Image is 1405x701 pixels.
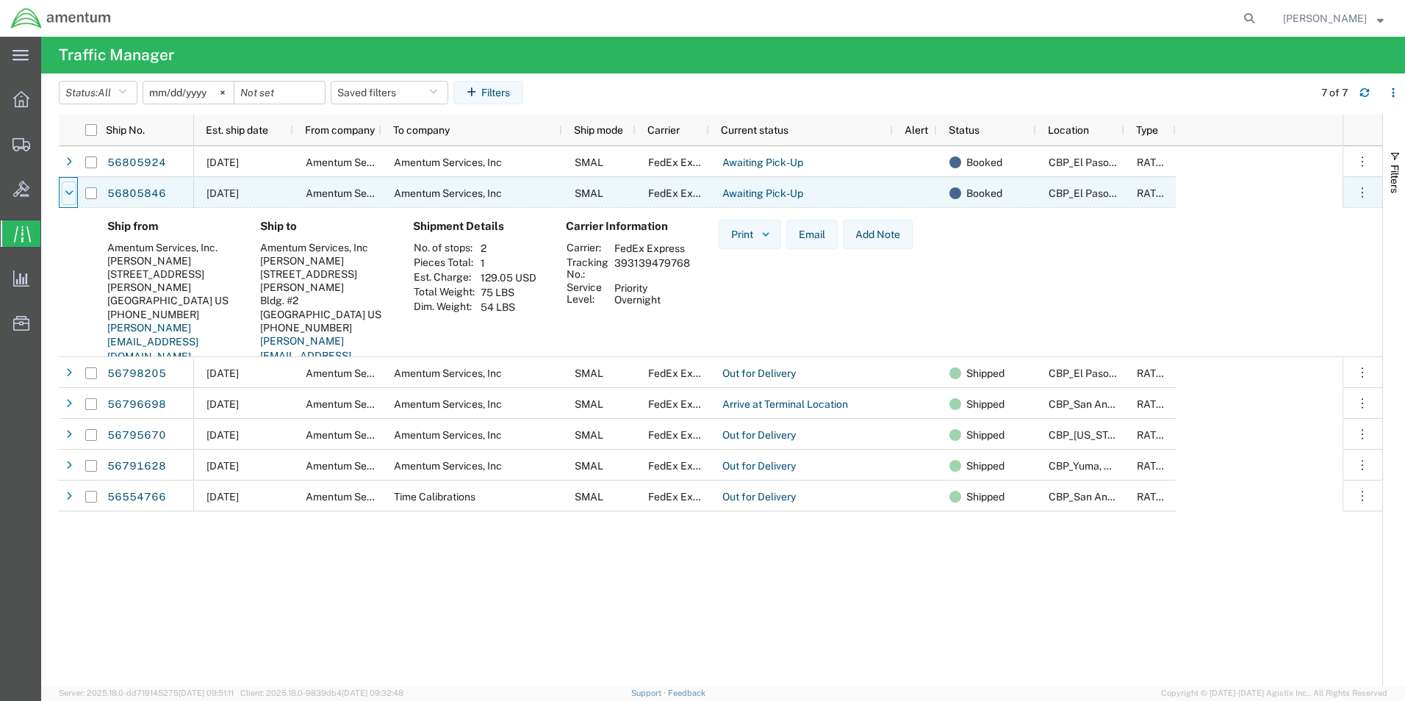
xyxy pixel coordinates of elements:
a: [PERSON_NAME][EMAIL_ADDRESS][DOMAIN_NAME] [107,322,198,362]
span: Server: 2025.18.0-dd719145275 [59,689,234,697]
span: FedEx Express [648,367,719,379]
span: RATED [1137,460,1170,472]
a: Awaiting Pick-Up [722,182,804,206]
span: Amentum Services, Inc [306,491,414,503]
span: SMAL [575,460,603,472]
td: 75 LBS [475,285,542,300]
a: Out for Delivery [722,362,797,386]
span: ALISON GODOY [1283,10,1367,26]
h4: Traffic Manager [59,37,174,73]
th: Carrier: [566,241,609,256]
span: RATED [1137,429,1170,441]
span: FedEx Express [648,460,719,472]
a: 56796698 [107,393,167,417]
span: Shipped [966,450,1005,481]
a: 56791628 [107,455,167,478]
span: Shipped [966,358,1005,389]
button: Status:All [59,81,137,104]
span: Amentum Services, Inc [306,460,414,472]
div: [PERSON_NAME] [260,254,389,267]
span: RATED [1137,157,1170,168]
span: 08/21/2025 [206,491,239,503]
span: Booked [966,178,1002,209]
span: Amentum Services, Inc [394,398,502,410]
span: FedEx Express [648,187,719,199]
button: Filters [453,81,523,104]
th: Est. Charge: [413,270,475,285]
span: CBP_San Antonio, TX_WST [1049,491,1240,503]
span: CBP_El Paso, TX_ELP [1049,157,1218,168]
span: Type [1136,124,1158,136]
span: Amentum Services, Inc [394,460,502,472]
span: SMAL [575,429,603,441]
h4: Shipment Details [413,220,542,233]
td: 129.05 USD [475,270,542,285]
a: 56795670 [107,424,167,447]
span: SMAL [575,157,603,168]
button: Saved filters [331,81,448,104]
span: Amentum Services, Inc [394,187,502,199]
span: Shipped [966,420,1005,450]
span: FedEx Express [648,157,719,168]
span: 09/11/2025 [206,429,239,441]
span: Amentum Services, Inc [394,157,502,168]
span: 09/11/2025 [206,460,239,472]
span: FedEx Express [648,491,719,503]
span: CBP_Oklahoma City, OK_NATC_OPS [1049,429,1259,441]
span: 09/12/2025 [206,187,239,199]
th: Tracking No.: [566,256,609,281]
a: Support [631,689,668,697]
span: From company [305,124,375,136]
h4: Ship to [260,220,389,233]
div: Bldg. #2 [260,294,389,307]
div: [STREET_ADDRESS][PERSON_NAME] [260,267,389,294]
td: FedEx Express [609,241,695,256]
div: Amentum Services, Inc. [107,241,237,254]
a: 56805846 [107,182,167,206]
span: 09/12/2025 [206,157,239,168]
span: CBP_El Paso, TX_ELP [1049,367,1218,379]
td: 54 LBS [475,300,542,314]
button: Print [719,220,781,249]
span: Booked [966,147,1002,178]
span: Shipped [966,481,1005,512]
a: Awaiting Pick-Up [722,151,804,175]
span: All [98,87,111,98]
h4: Ship from [107,220,237,233]
a: Feedback [668,689,705,697]
img: dropdown [759,228,772,241]
span: Shipped [966,389,1005,420]
span: CBP_Yuma, AZ_YUM [1049,460,1145,472]
span: RATED [1137,398,1170,410]
span: Amentum Services, Inc [394,429,502,441]
th: Total Weight: [413,285,475,300]
th: Service Level: [566,281,609,307]
div: [PERSON_NAME] [107,254,237,267]
a: 56798205 [107,362,167,386]
td: Priority Overnight [609,281,695,307]
span: Amentum Services, Inc [306,398,414,410]
span: Current status [721,124,788,136]
div: 7 of 7 [1321,85,1348,101]
span: 09/11/2025 [206,367,239,379]
div: [GEOGRAPHIC_DATA] US [260,308,389,321]
span: SMAL [575,367,603,379]
span: Client: 2025.18.0-9839db4 [240,689,403,697]
span: CBP_El Paso, TX_ELP [1049,187,1218,199]
a: 56805924 [107,151,167,175]
span: Amentum Services, Inc. [306,367,416,379]
span: Alert [905,124,928,136]
span: Amentum Services, Inc [394,367,502,379]
div: [PHONE_NUMBER] [260,321,389,334]
span: SMAL [575,491,603,503]
td: 393139479768 [609,256,695,281]
span: FedEx Express [648,398,719,410]
span: Amentum Services, Inc. [306,429,416,441]
th: Dim. Weight: [413,300,475,314]
button: [PERSON_NAME] [1282,10,1384,27]
a: Out for Delivery [722,486,797,509]
div: [PHONE_NUMBER] [107,308,237,321]
th: No. of stops: [413,241,475,256]
h4: Carrier Information [566,220,683,233]
div: [GEOGRAPHIC_DATA] US [107,294,237,307]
